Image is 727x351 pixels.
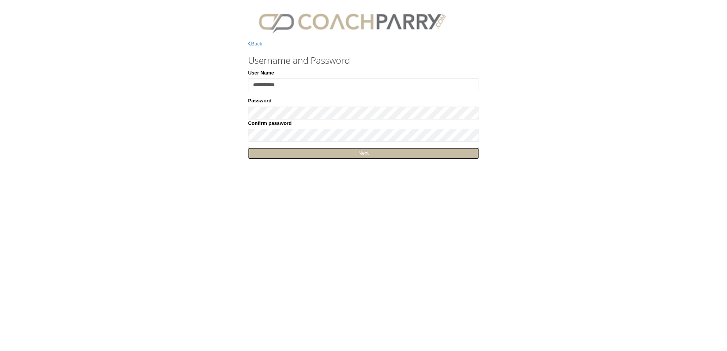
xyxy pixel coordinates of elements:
img: CPlogo.png [248,8,456,36]
label: Confirm password [248,120,292,127]
h3: Username and Password [248,55,479,65]
a: Next [248,147,479,159]
label: User Name [248,69,274,77]
label: Password [248,97,271,105]
a: Back [248,41,262,47]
